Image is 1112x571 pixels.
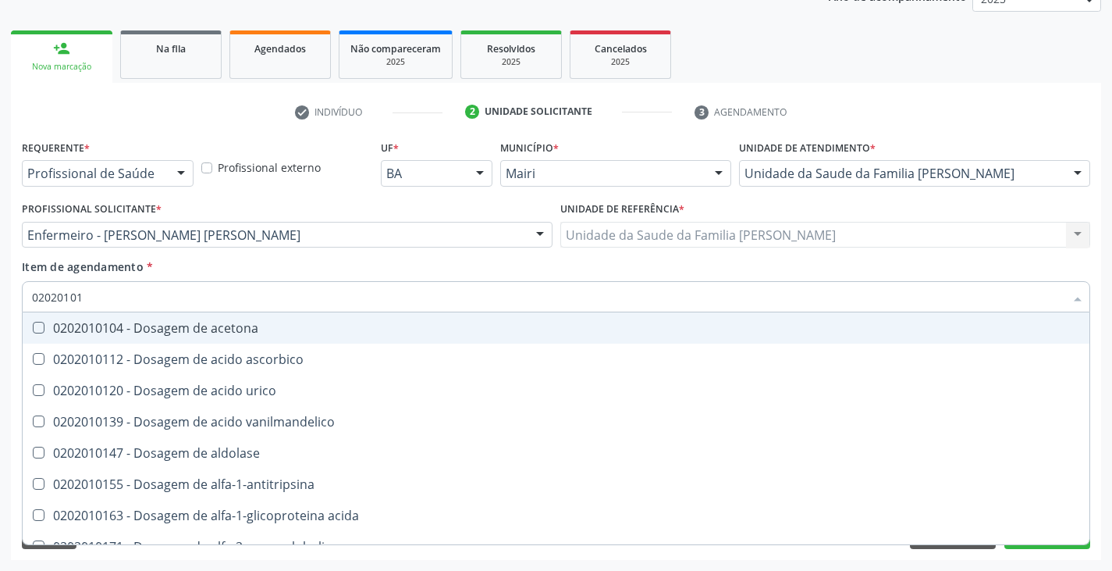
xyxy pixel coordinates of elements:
span: Item de agendamento [22,259,144,274]
div: 0202010120 - Dosagem de acido urico [32,384,1080,397]
label: Requerente [22,136,90,160]
div: 2025 [472,56,550,68]
div: 0202010155 - Dosagem de alfa-1-antitripsina [32,478,1080,491]
span: Enfermeiro - [PERSON_NAME] [PERSON_NAME] [27,227,520,243]
span: Não compareceram [350,42,441,55]
div: 0202010139 - Dosagem de acido vanilmandelico [32,416,1080,428]
span: Na fila [156,42,186,55]
div: person_add [53,40,70,57]
div: 0202010163 - Dosagem de alfa-1-glicoproteina acida [32,509,1080,522]
span: Mairi [506,166,699,181]
span: Unidade da Saude da Familia [PERSON_NAME] [744,166,1058,181]
label: Unidade de referência [560,198,684,222]
div: Unidade solicitante [485,105,592,119]
div: 0202010112 - Dosagem de acido ascorbico [32,353,1080,366]
div: 2 [465,105,479,119]
label: Profissional Solicitante [22,198,162,222]
span: Profissional de Saúde [27,166,162,181]
div: 2025 [581,56,659,68]
label: Município [500,136,559,160]
div: 2025 [350,56,441,68]
div: Nova marcação [22,61,101,73]
div: 0202010171 - Dosagem de alfa-2-macroglobulina [32,541,1080,553]
label: Profissional externo [218,159,321,176]
span: Agendados [254,42,306,55]
span: Resolvidos [487,42,535,55]
span: Cancelados [595,42,647,55]
span: BA [386,166,460,181]
label: Unidade de atendimento [739,136,876,160]
div: 0202010147 - Dosagem de aldolase [32,447,1080,459]
div: 0202010104 - Dosagem de acetona [32,322,1080,334]
label: UF [381,136,399,160]
input: Buscar por procedimentos [32,281,1064,312]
